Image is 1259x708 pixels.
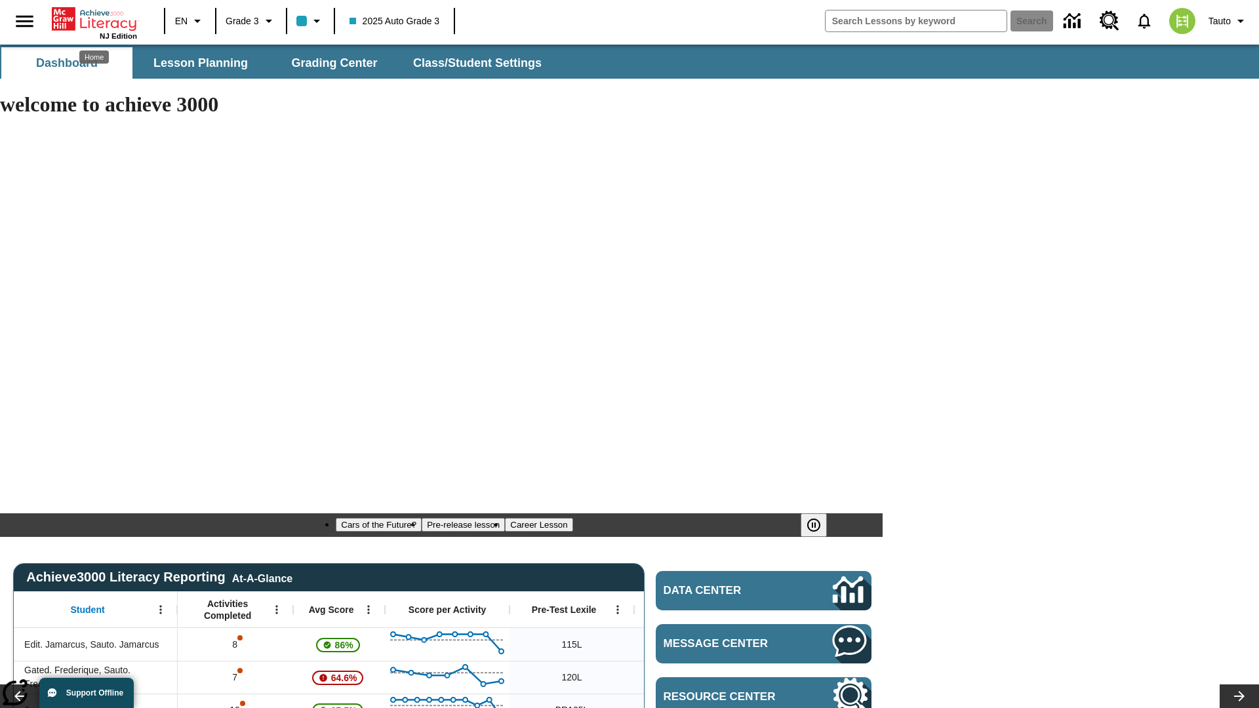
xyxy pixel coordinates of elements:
span: Pre-Test Lexile [532,604,597,616]
button: Slide 3 Career Lesson [505,518,572,532]
button: Slide 1 Cars of the Future? [336,518,422,532]
div: Pause [801,513,840,537]
span: Lesson Planning [153,56,248,71]
span: Dashboard [36,56,98,71]
button: Grade: Grade 3, Select a grade [220,9,282,33]
button: Slide 2 Pre-release lesson [422,518,505,532]
a: Home [52,6,137,32]
span: 86% [330,633,359,657]
button: Open Menu [151,600,170,619]
span: Gated. Frederique, Sauto. Frederique [24,663,170,691]
span: 2025 Auto Grade 3 [350,14,440,28]
img: avatar image [1169,8,1195,34]
span: Tauto [1209,14,1231,28]
button: Pause [801,513,827,537]
input: search field [826,10,1007,31]
button: Class/Student Settings [403,47,552,79]
div: At-A-Glance [232,570,292,585]
button: Lesson carousel, Next [1220,684,1259,708]
span: 64.6% [326,666,363,690]
button: Open side menu [5,2,44,41]
a: Data Center [1056,3,1092,39]
div: Home [52,5,137,40]
span: Activities Completed [184,598,271,621]
button: Class color is light blue. Change class color [291,9,330,33]
span: Achieve3000 Literacy Reporting [26,570,292,585]
span: Avg Score [309,604,354,616]
a: Data Center [656,571,871,610]
span: Student [71,604,105,616]
span: 115 Lexile, Edit. Jamarcus, Sauto. Jamarcus [561,638,582,652]
p: 8 [231,638,240,652]
button: Open Menu [359,600,378,619]
span: Edit. Jamarcus, Sauto. Jamarcus [24,638,159,652]
span: Score per Activity [409,604,487,616]
button: Select a new avatar [1161,4,1203,38]
button: Profile/Settings [1203,9,1254,33]
a: Resource Center, Will open in new tab [1092,3,1127,39]
span: 120 Lexile, Gated. Frederique, Sauto. Frederique [561,671,582,684]
button: Dashboard [1,47,132,79]
span: EN [175,14,188,28]
div: , 64.6%, Attention! This student's Average First Try Score of 64.6% is below 65%, Gated. Frederiq... [293,661,385,694]
div: 8, One or more Activity scores may be invalid., Edit. Jamarcus, Sauto. Jamarcus [178,628,293,661]
a: Notifications [1127,4,1161,38]
button: Open Menu [267,600,287,619]
button: Lesson Planning [135,47,266,79]
div: 7, One or more Activity scores may be invalid., Gated. Frederique, Sauto. Frederique [178,661,293,694]
button: Open Menu [608,600,628,619]
p: 7 [231,671,240,684]
button: Support Offline [39,678,134,708]
span: Resource Center [664,690,793,703]
span: Class/Student Settings [413,56,542,71]
div: , 86%, This student's Average First Try Score 86% is above 75%, Edit. Jamarcus, Sauto. Jamarcus [293,628,385,661]
span: Message Center [664,637,793,650]
button: Language: EN, Select a language [169,9,211,33]
span: Support Offline [66,688,123,698]
span: Grade 3 [226,14,259,28]
span: Grading Center [291,56,377,71]
a: Message Center [656,624,871,663]
div: 1200 Lexile, At or above expected, Gated. Frederique, Sauto. Frederique [634,661,759,694]
div: undefined, Below expected, Edit. Jamarcus, Sauto. Jamarcus [634,628,759,661]
button: Grading Center [269,47,400,79]
span: Data Center [664,584,788,597]
div: Home [79,50,109,64]
span: NJ Edition [100,32,137,40]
